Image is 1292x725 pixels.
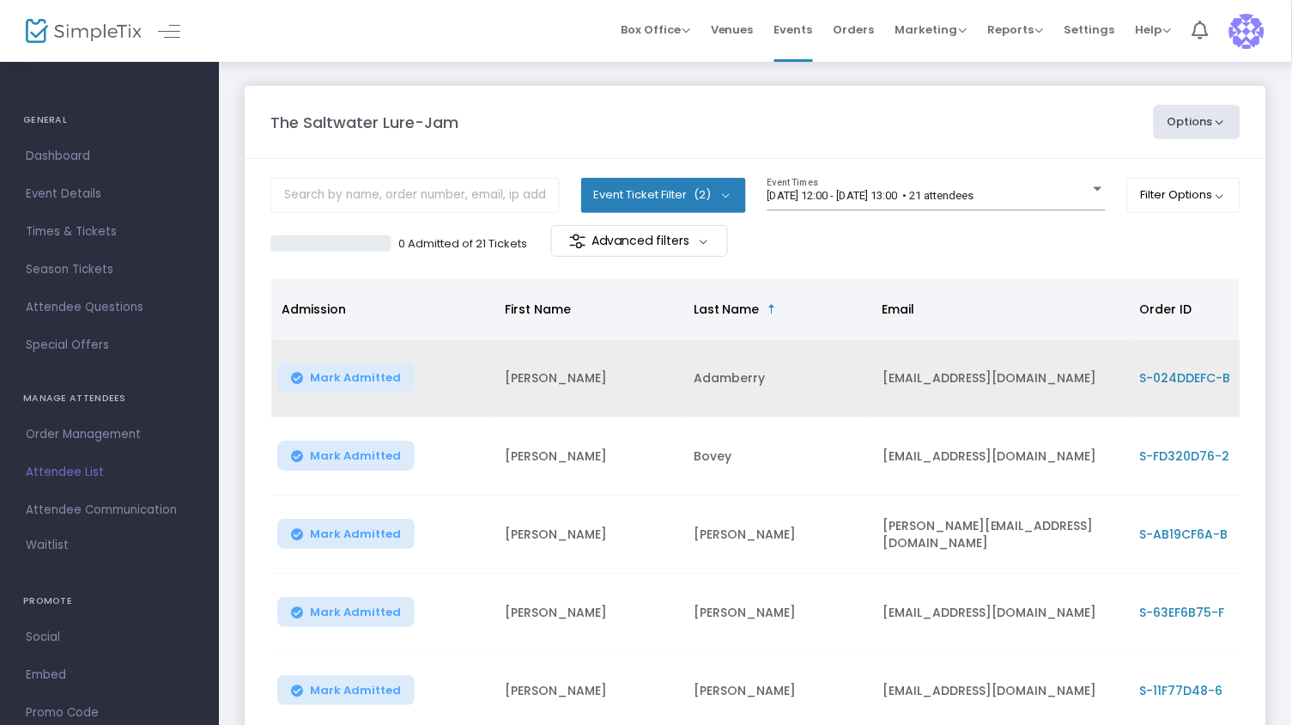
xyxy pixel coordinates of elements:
button: Mark Admitted [277,519,415,549]
td: [EMAIL_ADDRESS][DOMAIN_NAME] [872,417,1130,496]
m-panel-title: The Saltwater Lure-Jam [270,111,458,134]
span: Order Management [26,423,193,446]
span: Times & Tickets [26,221,193,243]
td: [EMAIL_ADDRESS][DOMAIN_NAME] [872,574,1130,652]
span: Social [26,626,193,649]
td: Bovey [683,417,872,496]
span: Event Details [26,183,193,205]
td: [PERSON_NAME][EMAIL_ADDRESS][DOMAIN_NAME] [872,496,1130,574]
span: Mark Admitted [310,371,401,385]
span: Marketing [895,21,967,38]
td: [PERSON_NAME] [494,574,683,652]
span: Promo Code [26,702,193,724]
td: Adamberry [683,339,872,417]
td: [PERSON_NAME] [494,496,683,574]
span: Attendee Questions [26,296,193,319]
span: Attendee List [26,461,193,484]
span: S-11F77D48-6 [1140,682,1223,699]
span: Sortable [766,302,779,316]
span: Season Tickets [26,259,193,281]
span: Mark Admitted [310,684,401,698]
span: Waitlist [26,537,69,554]
span: [DATE] 12:00 - [DATE] 13:00 • 21 attendees [767,189,974,202]
button: Mark Admitted [277,441,415,471]
span: Mark Admitted [310,449,401,463]
button: Mark Admitted [277,675,415,705]
span: Orders [834,8,875,52]
td: [EMAIL_ADDRESS][DOMAIN_NAME] [872,339,1130,417]
h4: MANAGE ATTENDEES [23,381,196,416]
span: S-63EF6B75-F [1140,604,1225,621]
span: Mark Admitted [310,606,401,619]
span: Attendee Communication [26,499,193,521]
img: filter [569,233,586,250]
h4: PROMOTE [23,584,196,618]
button: Options [1154,105,1241,139]
h4: GENERAL [23,103,196,137]
input: Search by name, order number, email, ip address [270,178,560,213]
span: Last Name [694,301,760,318]
span: Embed [26,664,193,686]
span: Mark Admitted [310,527,401,541]
td: [PERSON_NAME] [494,339,683,417]
span: Venues [711,8,754,52]
td: [PERSON_NAME] [494,417,683,496]
span: First Name [505,301,571,318]
span: (2) [695,188,712,202]
span: Reports [988,21,1044,38]
span: S-FD320D76-2 [1140,448,1230,465]
span: Order ID [1140,301,1192,318]
button: Mark Admitted [277,597,415,627]
span: Special Offers [26,334,193,356]
span: Dashboard [26,145,193,168]
td: [PERSON_NAME] [683,574,872,652]
span: Events [774,8,813,52]
span: Admission [282,301,346,318]
span: S-024DDEFC-B [1140,369,1231,387]
span: Email [883,301,915,318]
span: Help [1136,21,1172,38]
td: [PERSON_NAME] [683,496,872,574]
span: S-AB19CF6A-B [1140,526,1228,543]
m-button: Advanced filters [551,225,729,257]
button: Event Ticket Filter(2) [581,178,746,212]
span: Settings [1065,8,1115,52]
p: 0 Admitted of 21 Tickets [398,235,527,253]
button: Mark Admitted [277,362,415,393]
span: Box Office [621,21,690,38]
button: Filter Options [1127,178,1241,212]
